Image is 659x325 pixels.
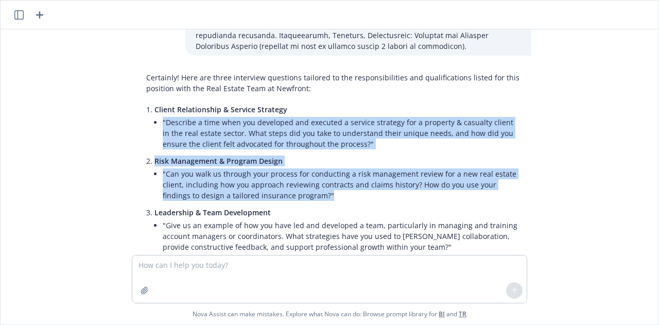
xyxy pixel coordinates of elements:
[154,156,283,166] span: Risk Management & Program Design
[154,208,271,217] span: Leadership & Team Development
[459,310,466,318] a: TR
[439,310,445,318] a: BI
[154,105,287,114] span: Client Relationship & Service Strategy
[193,303,466,324] span: Nova Assist can make mistakes. Explore what Nova can do: Browse prompt library for and
[163,166,521,203] li: "Can you walk us through your process for conducting a risk management review for a new real esta...
[163,115,521,151] li: "Describe a time when you developed and executed a service strategy for a property & casualty cli...
[163,218,521,254] li: "Give us an example of how you have led and developed a team, particularly in managing and traini...
[146,72,521,94] p: Certainly! Here are three interview questions tailored to the responsibilities and qualifications...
